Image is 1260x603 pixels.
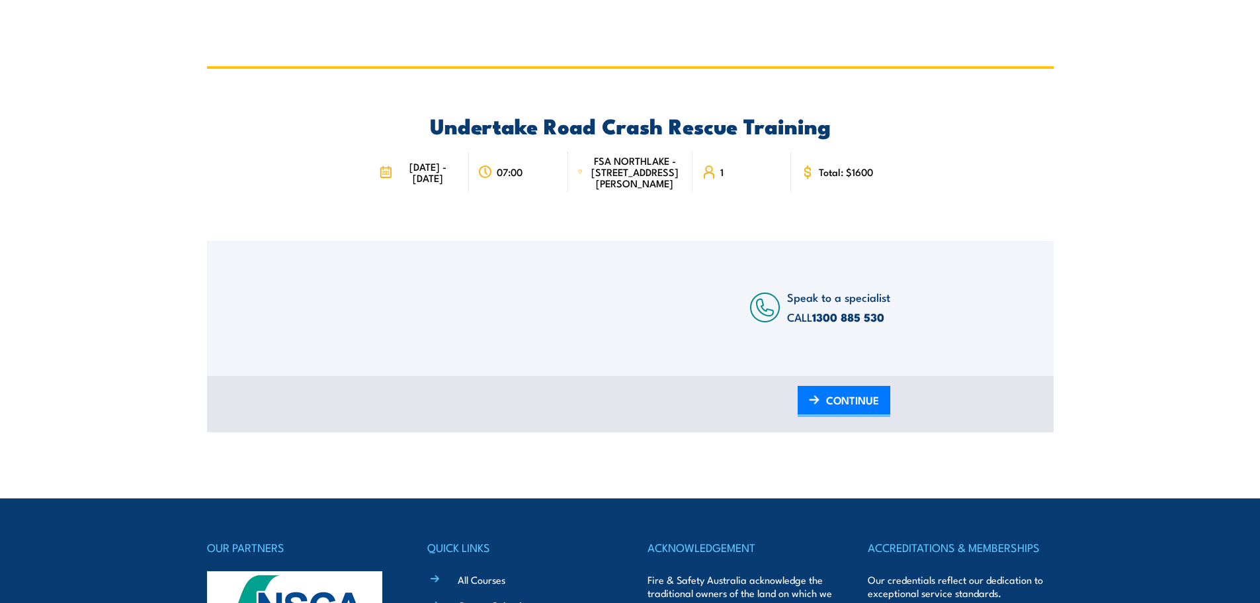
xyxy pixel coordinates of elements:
h2: Undertake Road Crash Rescue Training [370,116,890,134]
span: 1 [720,166,724,177]
h4: ACCREDITATIONS & MEMBERSHIPS [868,538,1053,557]
span: FSA NORTHLAKE - [STREET_ADDRESS][PERSON_NAME] [587,155,683,189]
h4: OUR PARTNERS [207,538,392,557]
span: 07:00 [497,166,523,177]
a: All Courses [458,573,505,586]
span: CONTINUE [826,383,879,418]
span: [DATE] - [DATE] [396,161,460,183]
h4: QUICK LINKS [427,538,612,557]
a: 1300 885 530 [812,308,884,326]
span: Speak to a specialist CALL [787,289,890,325]
h4: ACKNOWLEDGEMENT [648,538,833,557]
p: Our credentials reflect our dedication to exceptional service standards. [868,573,1053,600]
a: CONTINUE [798,386,890,417]
span: Total: $1600 [819,166,873,177]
